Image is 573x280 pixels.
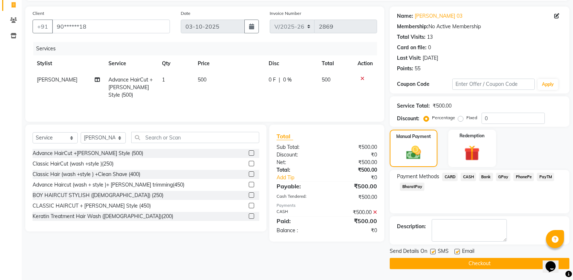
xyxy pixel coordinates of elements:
div: Description: [397,223,426,230]
span: PhonePe [513,173,534,181]
iframe: chat widget [543,251,566,273]
div: Card on file: [397,44,427,51]
div: [DATE] [423,54,438,62]
span: Send Details On [390,247,427,256]
span: PayTM [537,173,554,181]
div: ₹500.00 [327,182,382,191]
div: Discount: [271,151,327,159]
div: Total Visits: [397,33,426,41]
div: 0 [428,44,431,51]
div: Coupon Code [397,80,452,88]
input: Search or Scan [131,132,259,143]
div: ₹0 [327,151,382,159]
span: CASH [461,173,476,181]
div: Balance : [271,227,327,234]
div: Last Visit: [397,54,421,62]
span: BharatPay [400,183,424,191]
div: Net: [271,159,327,166]
div: Advance HairCut +[PERSON_NAME] Style (500) [33,150,143,157]
button: +91 [33,20,53,33]
div: Payable: [271,182,327,191]
div: Cash Tendered: [271,193,327,201]
button: Checkout [390,258,569,269]
input: Search by Name/Mobile/Email/Code [52,20,170,33]
span: 1 [162,76,165,83]
div: CASH [271,209,327,216]
th: Service [104,55,158,72]
label: Percentage [432,114,455,121]
div: 13 [427,33,433,41]
div: 55 [415,65,420,72]
div: ₹500.00 [327,193,382,201]
div: BOY HAIRCUT STYLISH ([DEMOGRAPHIC_DATA]) (250) [33,192,163,199]
div: Classic HairCut (wash +style )(250) [33,160,114,168]
span: Email [462,247,474,256]
th: Stylist [33,55,104,72]
span: 500 [198,76,206,83]
span: 0 F [269,76,276,84]
div: ₹500.00 [327,143,382,151]
span: Bank [479,173,493,181]
div: No Active Membership [397,23,562,30]
div: Keratin Treatment Hair Wash ([DEMOGRAPHIC_DATA])(200) [33,213,173,220]
div: ₹500.00 [433,102,452,110]
span: | [279,76,280,84]
span: Payment Methods [397,173,439,180]
img: _cash.svg [402,144,426,161]
label: Date [181,10,191,17]
span: [PERSON_NAME] [37,76,77,83]
div: ₹0 [327,227,382,234]
input: Enter Offer / Coupon Code [452,79,535,90]
div: ₹500.00 [327,166,382,174]
img: _gift.svg [459,143,484,163]
div: Membership: [397,23,428,30]
div: ₹500.00 [327,217,382,225]
span: 0 % [283,76,292,84]
label: Client [33,10,44,17]
div: Services [33,42,382,55]
th: Qty [158,55,193,72]
label: Fixed [466,114,477,121]
label: Redemption [459,133,484,139]
div: CLASSIC HAIRCUT + [PERSON_NAME] Style (450) [33,202,151,210]
th: Disc [264,55,318,72]
label: Invoice Number [270,10,301,17]
span: SMS [438,247,449,256]
div: Name: [397,12,413,20]
button: Apply [538,79,558,90]
div: ₹500.00 [327,209,382,216]
a: Add Tip [271,174,336,181]
div: Discount: [397,115,419,122]
th: Action [353,55,377,72]
div: Classic Hair (wash +style ) +Clean Shave (400) [33,171,140,178]
a: [PERSON_NAME] 03 [415,12,462,20]
th: Total [317,55,353,72]
div: Points: [397,65,413,72]
div: Paid: [271,217,327,225]
th: Price [193,55,264,72]
div: Payments [277,202,377,209]
div: ₹0 [336,174,382,181]
div: ₹500.00 [327,159,382,166]
div: Advance Haircut (wash + style )+ [PERSON_NAME] trimming(450) [33,181,184,189]
span: 500 [322,76,330,83]
span: Advance HairCut +[PERSON_NAME] Style (500) [108,76,153,98]
span: CARD [442,173,458,181]
div: Total: [271,166,327,174]
div: Sub Total: [271,143,327,151]
div: Service Total: [397,102,430,110]
label: Manual Payment [396,133,431,140]
span: Total [277,133,293,140]
span: GPay [496,173,511,181]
